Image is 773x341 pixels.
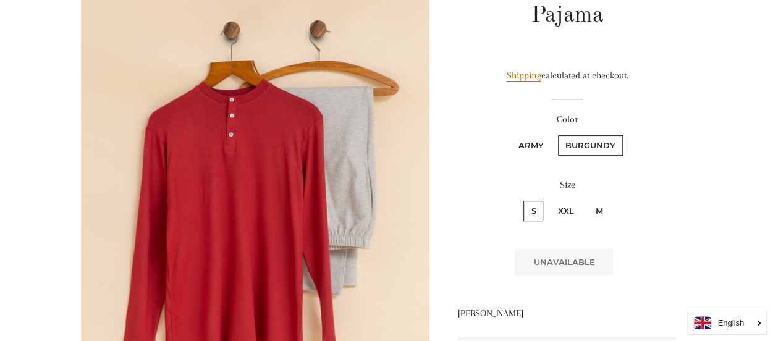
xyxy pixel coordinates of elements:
label: Army [511,135,551,156]
label: M [588,201,610,221]
label: Burgundy [558,135,623,156]
button: Unavailable [515,249,613,275]
div: calculated at checkout. [457,68,677,83]
p: [PERSON_NAME] [457,306,677,321]
label: S [523,201,543,221]
label: Color [457,112,677,127]
a: Shipping [506,70,541,82]
span: Unavailable [533,257,594,267]
label: XXL [550,201,581,221]
i: English [717,319,744,327]
a: English [694,316,760,329]
label: Size [457,177,677,193]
